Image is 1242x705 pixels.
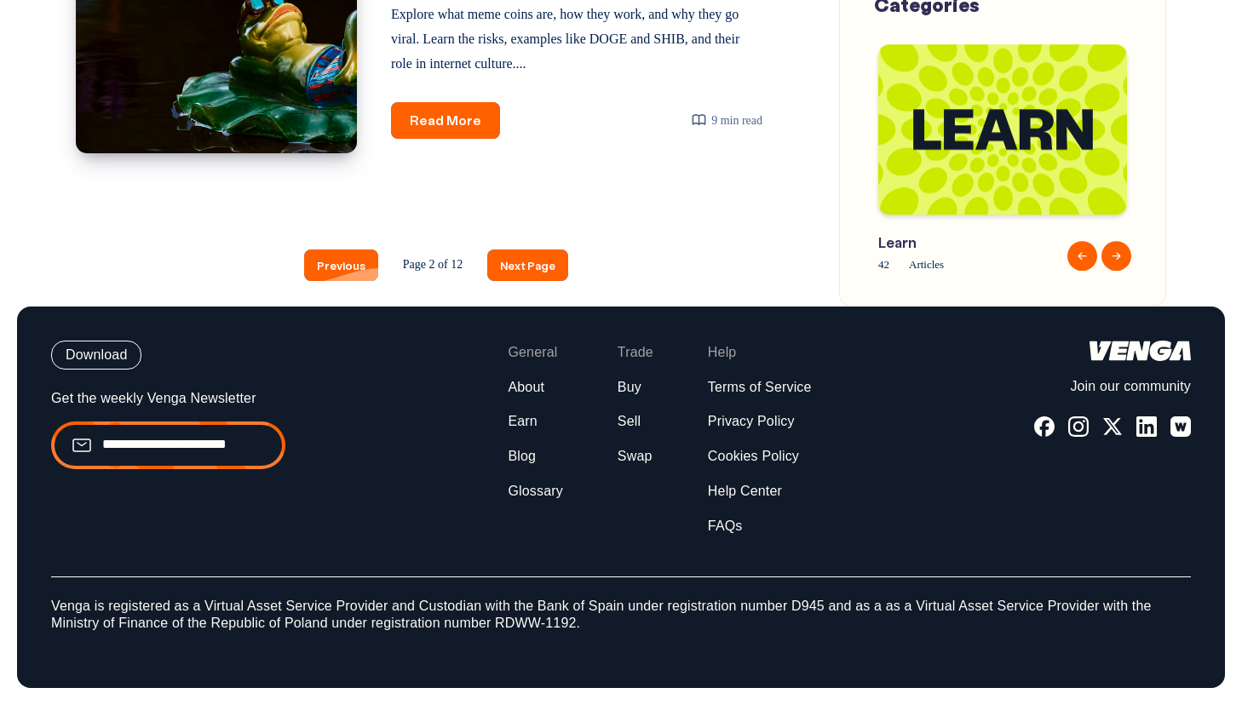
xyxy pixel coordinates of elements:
[508,344,557,362] span: General
[1034,378,1191,396] p: Join our community
[708,413,795,431] a: Privacy Policy
[708,483,782,501] a: Help Center
[72,435,92,456] img: email.99ba089774f55247b4fc38e1d8603778.svg
[508,379,544,397] a: About
[390,249,475,280] span: Page 2 of 12
[708,379,812,397] a: Terms of Service
[618,344,653,362] span: Trade
[1101,241,1131,271] button: Next
[487,249,568,281] a: Next Page
[708,344,737,362] span: Help
[508,448,536,466] a: Blog
[691,110,762,131] div: 9 min read
[51,390,285,408] p: Get the weekly Venga Newsletter
[1090,341,1191,361] img: logo-white.44ec9dbf8c34425cc70677c5f5c19bda.svg
[51,341,141,370] button: Download
[1067,241,1097,271] button: Previous
[508,413,537,431] a: Earn
[304,249,378,281] a: Previous
[391,3,762,76] p: Explore what meme coins are, how they work, and why they go viral. Learn the risks, examples like...
[708,448,799,466] a: Cookies Policy
[51,576,1191,633] p: Venga is registered as a Virtual Asset Service Provider and Custodian with the Bank of Spain unde...
[878,255,1036,274] span: 42 Articles
[708,518,743,536] a: FAQs
[878,232,1036,253] span: Learn
[618,379,641,397] a: Buy
[618,448,653,466] a: Swap
[391,102,500,139] a: Read More
[618,413,641,431] a: Sell
[508,483,562,501] a: Glossary
[878,44,1127,215] img: Blog-Tag-Cover---Learn.png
